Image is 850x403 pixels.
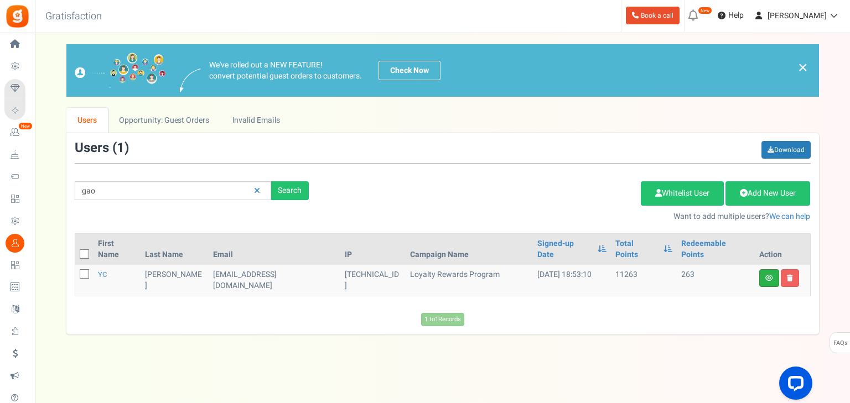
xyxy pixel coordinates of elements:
a: Redeemable Points [681,238,750,260]
em: New [698,7,712,14]
a: Download [761,141,811,159]
a: Total Points [615,238,658,260]
input: Search by email or name [75,181,271,200]
td: [PERSON_NAME] [141,265,209,296]
div: Search [271,181,309,200]
a: Check Now [379,61,440,80]
h3: Gratisfaction [33,6,114,28]
th: First Name [94,234,141,265]
h3: Users ( ) [75,141,129,155]
span: [PERSON_NAME] [768,10,827,22]
span: 1 [117,138,125,158]
a: YC [98,269,107,280]
a: Book a call [626,7,680,24]
a: New [4,123,30,142]
td: [DATE] 18:53:10 [533,265,611,296]
th: Last Name [141,234,209,265]
img: images [75,53,166,88]
img: Gratisfaction [5,4,30,29]
img: images [180,69,201,92]
span: FAQs [833,333,848,354]
td: customer [209,265,340,296]
a: We can help [769,211,810,222]
a: Opportunity: Guest Orders [108,108,220,133]
th: Action [755,234,810,265]
a: Signed-up Date [537,238,592,260]
a: Add New User [725,181,810,206]
a: Invalid Emails [221,108,291,133]
th: IP [340,234,406,265]
a: Reset [248,181,266,201]
th: Email [209,234,340,265]
td: 11263 [611,265,677,296]
td: 263 [677,265,755,296]
p: We've rolled out a NEW FEATURE! convert potential guest orders to customers. [209,60,362,82]
a: Help [713,7,748,24]
i: Delete user [787,275,793,281]
em: New [18,122,33,130]
td: Loyalty Rewards Program [406,265,533,296]
span: Help [725,10,744,21]
th: Campaign Name [406,234,533,265]
p: Want to add multiple users? [325,211,811,222]
a: Users [66,108,108,133]
td: [TECHNICAL_ID] [340,265,406,296]
a: Whitelist User [641,181,724,206]
a: × [798,61,808,74]
i: View details [765,275,773,281]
